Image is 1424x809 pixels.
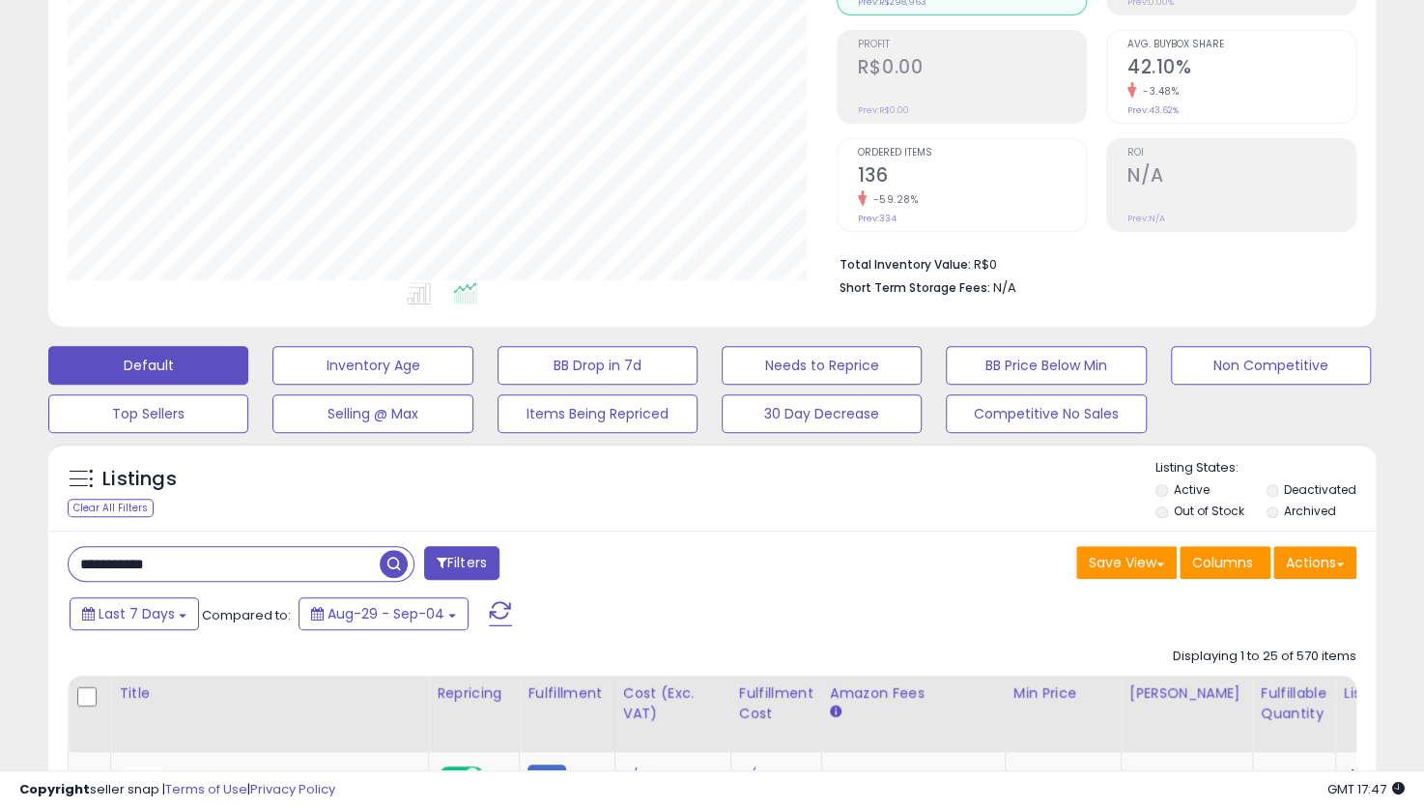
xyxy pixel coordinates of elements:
[946,346,1146,385] button: BB Price Below Min
[119,683,420,704] div: Title
[858,40,1086,50] span: Profit
[1127,56,1355,82] h2: 42.10%
[498,394,698,433] button: Items Being Repriced
[424,546,499,580] button: Filters
[722,394,922,433] button: 30 Day Decrease
[272,394,472,433] button: Selling @ Max
[858,148,1086,159] span: Ordered Items
[48,346,248,385] button: Default
[99,604,175,623] span: Last 7 Days
[498,346,698,385] button: BB Drop in 7d
[1171,346,1371,385] button: Non Competitive
[102,466,177,493] h5: Listings
[19,781,335,799] div: seller snap | |
[1127,213,1165,224] small: Prev: N/A
[19,780,90,798] strong: Copyright
[1284,481,1356,498] label: Deactivated
[946,394,1146,433] button: Competitive No Sales
[1155,459,1376,477] p: Listing States:
[437,683,511,704] div: Repricing
[858,104,909,116] small: Prev: R$0.00
[993,278,1016,297] span: N/A
[830,704,841,721] small: Amazon Fees.
[1284,503,1336,519] label: Archived
[623,683,723,724] div: Cost (Exc. VAT)
[328,604,444,623] span: Aug-29 - Sep-04
[1273,546,1356,579] button: Actions
[272,346,472,385] button: Inventory Age
[858,213,897,224] small: Prev: 334
[840,279,990,296] b: Short Term Storage Fees:
[858,56,1086,82] h2: R$0.00
[840,251,1342,274] li: R$0
[1127,40,1355,50] span: Avg. Buybox Share
[840,256,971,273] b: Total Inventory Value:
[1180,546,1270,579] button: Columns
[202,606,291,624] span: Compared to:
[1013,683,1113,704] div: Min Price
[1173,648,1356,666] div: Displaying 1 to 25 of 570 items
[1127,164,1355,190] h2: N/A
[165,780,247,798] a: Terms of Use
[68,499,154,517] div: Clear All Filters
[722,346,922,385] button: Needs to Reprice
[1076,546,1177,579] button: Save View
[1136,84,1179,99] small: -3.48%
[250,780,335,798] a: Privacy Policy
[1127,148,1355,159] span: ROI
[1173,481,1209,498] label: Active
[858,164,1086,190] h2: 136
[70,597,199,630] button: Last 7 Days
[739,683,813,724] div: Fulfillment Cost
[527,683,606,704] div: Fulfillment
[48,394,248,433] button: Top Sellers
[830,683,997,704] div: Amazon Fees
[1129,683,1244,704] div: [PERSON_NAME]
[1173,503,1243,519] label: Out of Stock
[1192,553,1253,572] span: Columns
[1327,780,1405,798] span: 2025-09-12 17:47 GMT
[299,597,469,630] button: Aug-29 - Sep-04
[867,192,919,207] small: -59.28%
[1261,683,1327,724] div: Fulfillable Quantity
[1127,104,1179,116] small: Prev: 43.62%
